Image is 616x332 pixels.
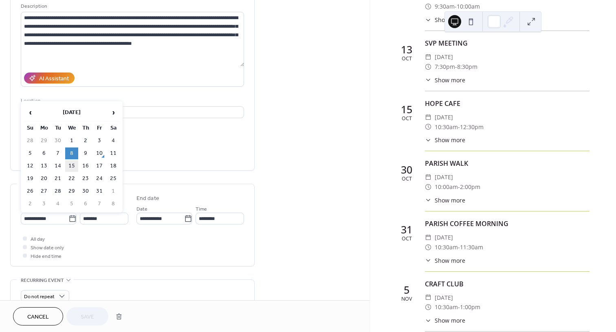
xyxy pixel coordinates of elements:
[79,122,92,134] th: Th
[24,122,37,134] th: Su
[404,285,409,295] div: 5
[425,233,431,242] div: ​
[37,160,51,172] td: 13
[24,147,37,159] td: 5
[458,182,460,192] span: -
[435,76,465,84] span: Show more
[435,182,458,192] span: 10:00am
[93,122,106,134] th: Fr
[93,185,106,197] td: 31
[24,198,37,210] td: 2
[39,75,69,83] div: AI Assistant
[425,293,431,303] div: ​
[425,52,431,62] div: ​
[425,316,465,325] button: ​Show more
[65,173,78,185] td: 22
[93,147,106,159] td: 10
[435,172,453,182] span: [DATE]
[24,173,37,185] td: 19
[79,135,92,147] td: 2
[460,302,480,312] span: 1:00pm
[425,219,590,229] div: PARISH COFFEE MORNING
[31,252,62,261] span: Hide end time
[37,122,51,134] th: Mo
[37,185,51,197] td: 27
[425,256,431,265] div: ​
[458,242,460,252] span: -
[425,196,431,204] div: ​
[107,147,120,159] td: 11
[401,224,412,235] div: 31
[425,15,465,24] button: ​Show more
[402,56,412,62] div: Oct
[460,182,480,192] span: 2:00pm
[425,2,431,11] div: ​
[79,198,92,210] td: 6
[79,147,92,159] td: 9
[21,97,242,105] div: Location
[51,135,64,147] td: 30
[51,160,64,172] td: 14
[425,112,431,122] div: ​
[37,173,51,185] td: 20
[107,135,120,147] td: 4
[51,198,64,210] td: 4
[458,302,460,312] span: -
[65,160,78,172] td: 15
[65,198,78,210] td: 5
[136,194,159,203] div: End date
[425,122,431,132] div: ​
[425,62,431,72] div: ​
[425,15,431,24] div: ​
[107,104,119,121] span: ›
[107,185,120,197] td: 1
[425,256,465,265] button: ​Show more
[196,205,207,213] span: Time
[435,2,455,11] span: 9:30am
[51,185,64,197] td: 28
[27,313,49,321] span: Cancel
[435,196,465,204] span: Show more
[51,122,64,134] th: Tu
[37,147,51,159] td: 6
[79,185,92,197] td: 30
[401,104,412,114] div: 15
[435,112,453,122] span: [DATE]
[402,176,412,182] div: Oct
[136,205,147,213] span: Date
[425,76,431,84] div: ​
[435,15,465,24] span: Show more
[425,136,465,144] button: ​Show more
[425,316,431,325] div: ​
[93,198,106,210] td: 7
[435,316,465,325] span: Show more
[21,276,64,285] span: Recurring event
[460,242,483,252] span: 11:30am
[51,173,64,185] td: 21
[435,233,453,242] span: [DATE]
[425,38,590,48] div: SVP MEETING
[435,256,465,265] span: Show more
[425,279,590,289] div: CRAFT CLUB
[24,185,37,197] td: 26
[107,160,120,172] td: 18
[24,73,75,84] button: AI Assistant
[31,235,45,244] span: All day
[37,198,51,210] td: 3
[455,62,457,72] span: -
[425,136,431,144] div: ​
[402,116,412,121] div: Oct
[24,135,37,147] td: 28
[435,136,465,144] span: Show more
[401,297,412,302] div: Nov
[65,135,78,147] td: 1
[455,2,457,11] span: -
[24,292,55,301] span: Do not repeat
[79,160,92,172] td: 16
[425,182,431,192] div: ​
[435,62,455,72] span: 7:30pm
[65,147,78,159] td: 8
[460,122,484,132] span: 12:30pm
[425,242,431,252] div: ​
[21,2,242,11] div: Description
